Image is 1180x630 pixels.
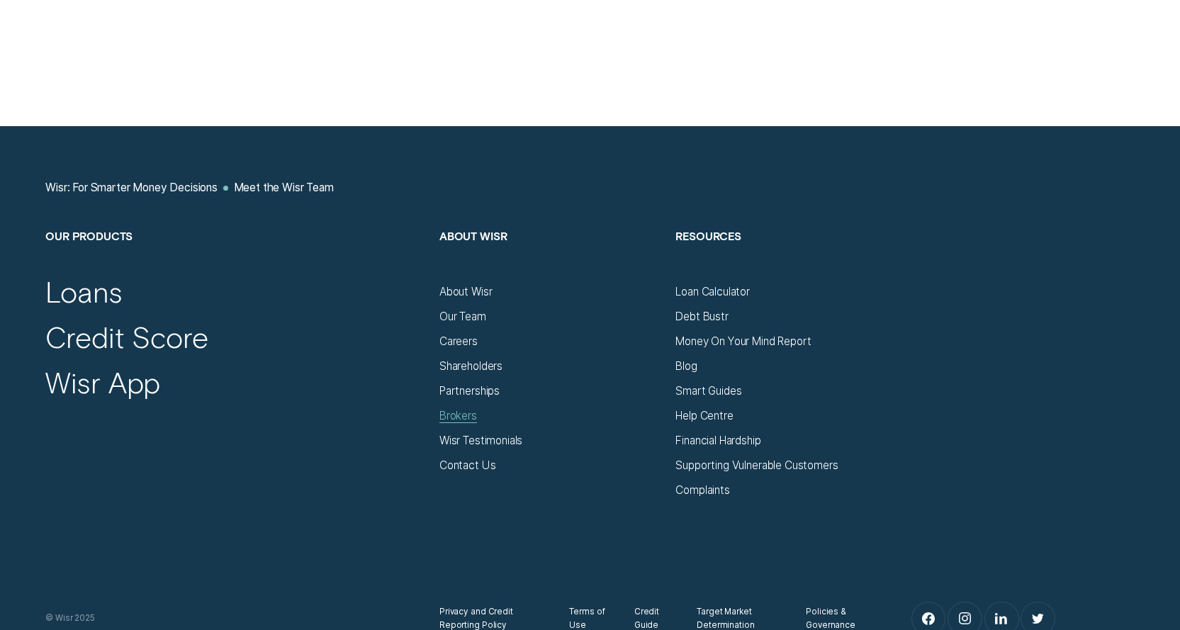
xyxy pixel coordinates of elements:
a: Brokers [439,409,477,422]
a: Supporting Vulnerable Customers [675,459,838,472]
h2: Resources [675,229,898,285]
a: Wisr: For Smarter Money Decisions [45,181,218,194]
a: Shareholders [439,359,502,373]
a: About Wisr [439,285,492,298]
h2: Our Products [45,229,425,285]
a: Complaints [675,483,729,497]
a: Wisr App [45,364,160,400]
a: Contact Us [439,459,495,472]
h2: About Wisr [439,229,662,285]
a: Smart Guides [675,384,741,398]
a: Money On Your Mind Report [675,334,811,348]
a: Loans [45,274,123,310]
div: © Wisr 2025 [38,612,432,625]
a: Credit Score [45,319,208,355]
a: Blog [675,359,697,373]
a: Wisr Testimonials [439,434,522,447]
a: Help Centre [675,409,733,422]
a: Loan Calculator [675,285,750,298]
a: Financial Hardship [675,434,760,447]
a: Careers [439,334,478,348]
a: Our Team [439,310,486,323]
a: Meet the Wisr Team [234,181,334,194]
a: Partnerships [439,384,500,398]
a: Debt Bustr [675,310,728,323]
